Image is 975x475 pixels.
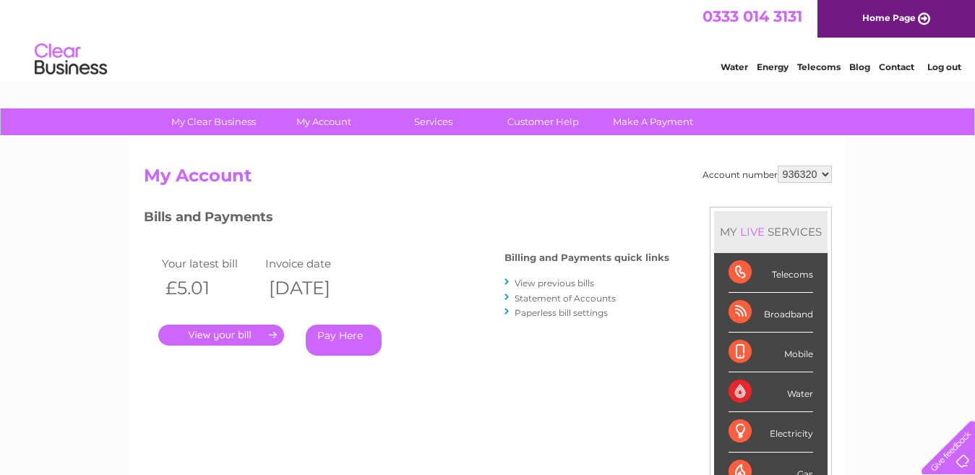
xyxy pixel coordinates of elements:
a: . [158,325,284,346]
a: Make A Payment [593,108,713,135]
a: Telecoms [797,61,841,72]
div: Telecoms [729,253,813,293]
div: Clear Business is a trading name of Verastar Limited (registered in [GEOGRAPHIC_DATA] No. 3667643... [147,8,830,70]
a: 0333 014 3131 [703,7,802,25]
td: Your latest bill [158,254,262,273]
a: Log out [927,61,961,72]
a: My Account [264,108,383,135]
div: Mobile [729,333,813,372]
div: Electricity [729,412,813,452]
th: £5.01 [158,273,262,303]
a: View previous bills [515,278,594,288]
a: My Clear Business [154,108,273,135]
a: Water [721,61,748,72]
div: LIVE [737,225,768,239]
a: Services [374,108,493,135]
a: Customer Help [484,108,603,135]
a: Statement of Accounts [515,293,616,304]
img: logo.png [34,38,108,82]
div: MY SERVICES [714,211,828,252]
div: Broadband [729,293,813,333]
a: Contact [879,61,914,72]
div: Account number [703,166,832,183]
div: Water [729,372,813,412]
a: Blog [849,61,870,72]
h4: Billing and Payments quick links [504,252,669,263]
a: Pay Here [306,325,382,356]
h2: My Account [144,166,832,193]
a: Energy [757,61,789,72]
td: Invoice date [262,254,366,273]
h3: Bills and Payments [144,207,669,232]
th: [DATE] [262,273,366,303]
a: Paperless bill settings [515,307,608,318]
